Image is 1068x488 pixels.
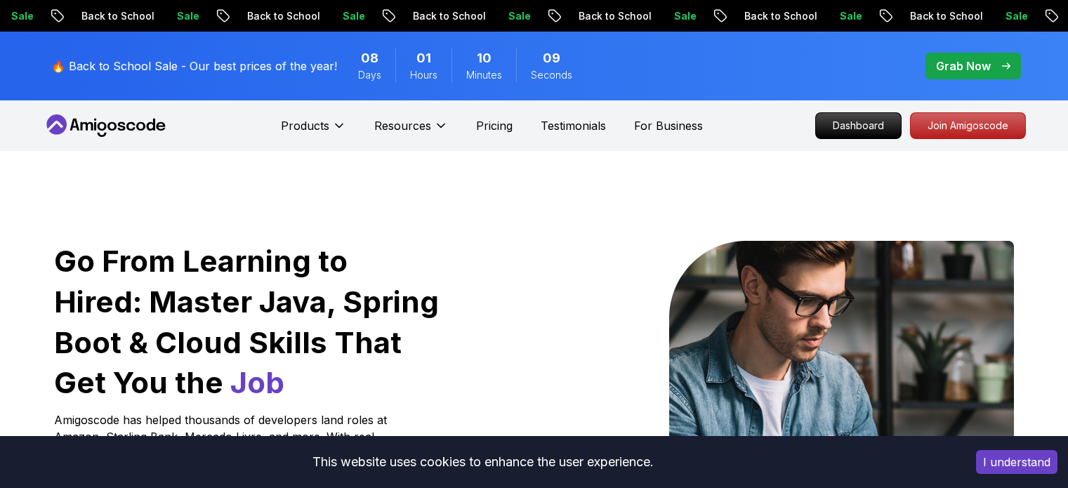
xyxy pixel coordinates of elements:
span: 8 Days [361,48,378,68]
p: Dashboard [816,113,901,138]
p: Sale [165,9,210,23]
span: Job [230,364,284,400]
span: 1 Hours [416,48,431,68]
p: Amigoscode has helped thousands of developers land roles at Amazon, Starling Bank, Mercado Livre,... [54,411,391,479]
span: 9 Seconds [543,48,560,68]
p: Sale [662,9,707,23]
button: Resources [374,117,448,145]
a: Testimonials [541,117,606,134]
p: 🔥 Back to School Sale - Our best prices of the year! [51,58,337,74]
a: For Business [634,117,703,134]
span: Minutes [466,68,502,82]
p: Back to School [401,9,496,23]
span: 10 Minutes [477,48,492,68]
p: Sale [828,9,873,23]
p: Back to School [898,9,994,23]
p: Sale [994,9,1039,23]
span: Days [358,68,381,82]
p: Sale [331,9,376,23]
p: Back to School [235,9,331,23]
p: Back to School [70,9,165,23]
span: Seconds [531,68,572,82]
span: Hours [410,68,437,82]
p: Back to School [732,9,828,23]
p: Resources [374,117,431,134]
button: Products [281,117,346,145]
h1: Go From Learning to Hired: Master Java, Spring Boot & Cloud Skills That Get You the [54,241,441,403]
p: Grab Now [936,58,991,74]
p: Back to School [567,9,662,23]
a: Dashboard [815,112,902,139]
p: Sale [496,9,541,23]
a: Pricing [476,117,513,134]
div: This website uses cookies to enhance the user experience. [11,447,955,477]
a: Join Amigoscode [910,112,1026,139]
button: Accept cookies [976,450,1057,474]
p: Join Amigoscode [911,113,1025,138]
p: Products [281,117,329,134]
